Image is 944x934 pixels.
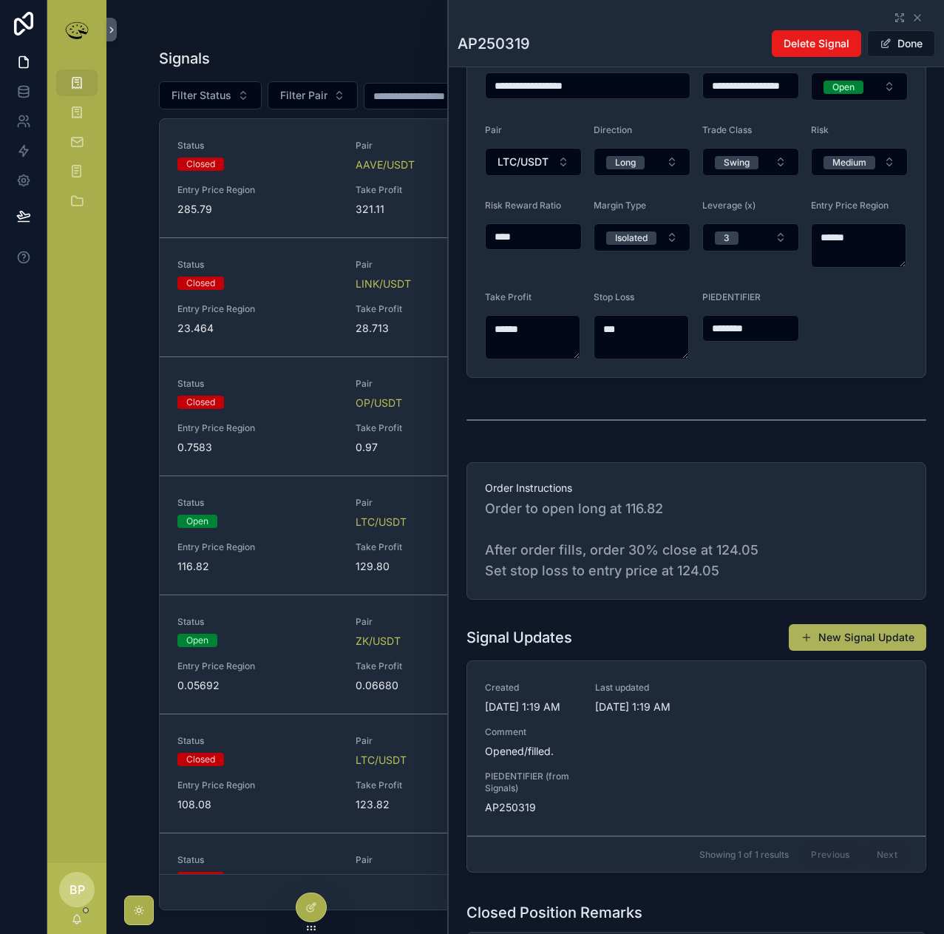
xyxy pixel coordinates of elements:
[177,303,338,315] span: Entry Price Region
[356,277,411,291] a: LINK/USDT
[280,88,327,103] span: Filter Pair
[485,800,577,815] span: AP250319
[177,660,338,672] span: Entry Price Region
[177,497,338,509] span: Status
[811,72,908,101] button: Select Button
[356,678,516,693] span: 0.06680
[811,124,829,135] span: Risk
[177,321,338,336] span: 23.464
[177,616,338,628] span: Status
[177,202,338,217] span: 285.79
[160,476,891,595] a: StatusOpenPairLTC/USDTUpdated at[DATE] 1:19 AMPIEDENTIFIERAP250319Entry Price Region116.82Take Pr...
[177,678,338,693] span: 0.05692
[356,422,516,434] span: Take Profit
[356,753,407,768] a: LTC/USDT
[186,634,208,647] div: Open
[356,735,516,747] span: Pair
[186,515,208,528] div: Open
[832,156,866,169] div: Medium
[485,124,502,135] span: Pair
[466,627,572,648] h1: Signal Updates
[485,744,908,759] span: Opened/filled.
[485,771,577,794] span: PIEDENTIFIER (from Signals)
[485,498,908,581] span: Order to open long at 116.82 After order fills, order 30% close at 124.05 Set stop loss to entry ...
[789,624,926,651] button: New Signal Update
[724,231,730,245] div: 3
[784,36,849,51] span: Delete Signal
[356,779,516,791] span: Take Profit
[485,481,908,495] span: Order Instructions
[356,396,402,410] a: OP/USDT
[177,735,338,747] span: Status
[594,148,690,176] button: Select Button
[356,184,516,196] span: Take Profit
[177,779,338,791] span: Entry Price Region
[160,357,891,476] a: StatusClosedPairOP/USDTUpdated at[DATE] 3:41 PMPIEDENTIFIERAP250314Entry Price Region0.7583Take P...
[356,872,408,887] a: XRP/USDT
[356,259,516,271] span: Pair
[268,81,358,109] button: Select Button
[160,238,891,357] a: StatusClosedPairLINK/USDTUpdated at[DATE] 3:43 PMPIEDENTIFIERAP250313Entry Price Region23.464Take...
[356,634,401,649] a: ZK/USDT
[702,223,799,251] button: Select Button
[177,559,338,574] span: 116.82
[356,202,516,217] span: 321.11
[172,88,231,103] span: Filter Status
[467,661,926,836] a: Created[DATE] 1:19 AMLast updated[DATE] 1:19 AMCommentOpened/filled.PIEDENTIFIER (from Signals)AP...
[159,81,262,109] button: Select Button
[356,440,516,455] span: 0.97
[69,881,85,899] span: BP
[177,440,338,455] span: 0.7583
[186,872,215,885] div: Closed
[356,616,516,628] span: Pair
[702,148,799,176] button: Select Button
[177,140,338,152] span: Status
[177,422,338,434] span: Entry Price Region
[186,753,215,766] div: Closed
[615,231,648,245] div: Isolated
[186,158,215,171] div: Closed
[485,291,532,302] span: Take Profit
[356,378,516,390] span: Pair
[62,18,92,41] img: App logo
[177,797,338,812] span: 108.08
[724,156,750,169] div: Swing
[356,158,415,172] a: AAVE/USDT
[466,902,642,923] h1: Closed Position Remarks
[356,854,516,866] span: Pair
[356,140,516,152] span: Pair
[177,184,338,196] span: Entry Price Region
[356,797,516,812] span: 123.82
[160,119,891,238] a: StatusClosedPairAAVE/USDTUpdated at[DATE] 3:44 PMPIEDENTIFIERAP250317Entry Price Region285.79Take...
[356,541,516,553] span: Take Profit
[595,682,687,694] span: Last updated
[177,854,338,866] span: Status
[47,59,106,234] div: scrollable content
[594,124,632,135] span: Direction
[595,700,687,714] span: [DATE] 1:19 AM
[594,200,646,211] span: Margin Type
[594,223,690,251] button: Select Button
[594,291,634,302] span: Stop Loss
[356,303,516,315] span: Take Profit
[699,849,789,861] span: Showing 1 of 1 results
[160,714,891,833] a: StatusClosedPairLTC/USDTUpdated at[DATE] 4:36 PMPIEDENTIFIERAP250306Entry Price Region108.08Take ...
[356,515,407,529] a: LTC/USDT
[458,33,530,54] h1: AP250319
[485,700,577,714] span: [DATE] 1:19 AM
[177,541,338,553] span: Entry Price Region
[186,396,215,409] div: Closed
[485,682,577,694] span: Created
[702,124,752,135] span: Trade Class
[356,660,516,672] span: Take Profit
[811,200,889,211] span: Entry Price Region
[160,595,891,714] a: StatusOpenPairZK/USDTUpdated at[DATE] 5:40 PMPIEDENTIFIERAP250318Entry Price Region0.05692Take Pr...
[702,200,755,211] span: Leverage (x)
